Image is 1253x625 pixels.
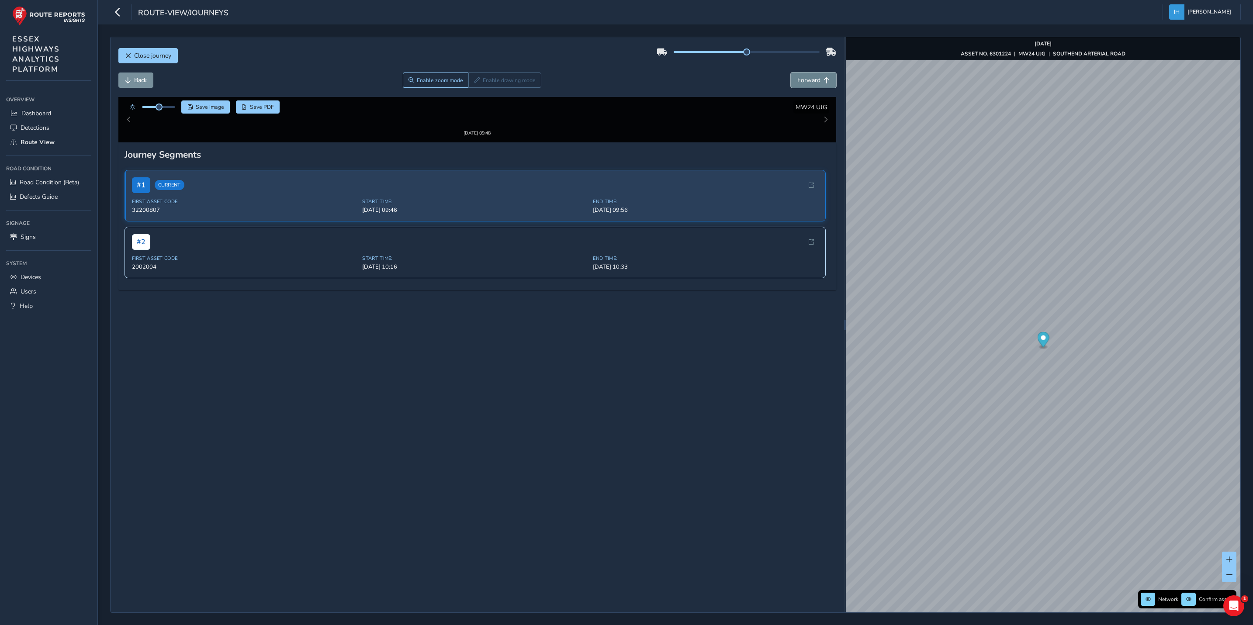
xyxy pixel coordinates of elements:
div: Overview [6,93,91,106]
div: Map marker [1037,332,1049,350]
span: End Time: [593,190,818,197]
button: Zoom [403,73,469,88]
span: [DATE] 09:56 [593,198,818,206]
button: Back [118,73,153,88]
div: Signage [6,217,91,230]
button: Close journey [118,48,178,63]
span: [DATE] 10:16 [362,255,588,263]
span: Devices [21,273,41,281]
span: [DATE] 09:46 [362,198,588,206]
span: Defects Guide [20,193,58,201]
span: 2002004 [132,255,357,263]
span: Help [20,302,33,310]
span: Route View [21,138,55,146]
iframe: Intercom live chat [1223,595,1244,616]
span: Signs [21,233,36,241]
span: Current [155,173,184,183]
span: Users [21,287,36,296]
button: [PERSON_NAME] [1169,4,1234,20]
span: [DATE] 10:33 [593,255,818,263]
span: # 2 [132,226,150,242]
a: Dashboard [6,106,91,121]
a: Road Condition (Beta) [6,175,91,190]
span: Save image [196,104,224,110]
span: Close journey [134,52,171,60]
span: Confirm assets [1199,596,1234,603]
button: PDF [236,100,280,114]
strong: SOUTHEND ARTERIAL ROAD [1053,50,1125,57]
button: Forward [791,73,836,88]
a: Defects Guide [6,190,91,204]
span: Road Condition (Beta) [20,178,79,186]
span: ESSEX HIGHWAYS ANALYTICS PLATFORM [12,34,60,74]
a: Signs [6,230,91,244]
strong: ASSET NO. 6301224 [961,50,1011,57]
span: Network [1158,596,1178,603]
span: Start Time: [362,247,588,254]
div: [DATE] 09:48 [450,118,504,125]
a: Devices [6,270,91,284]
span: Forward [797,76,820,84]
strong: MW24 UJG [1018,50,1045,57]
a: Detections [6,121,91,135]
span: route-view/journeys [138,7,228,20]
span: [PERSON_NAME] [1187,4,1231,20]
a: Users [6,284,91,299]
span: Detections [21,124,49,132]
span: 32200807 [132,198,357,206]
span: First Asset Code: [132,190,357,197]
a: Help [6,299,91,313]
span: 1 [1241,595,1248,602]
a: Route View [6,135,91,149]
img: rr logo [12,6,85,26]
div: Journey Segments [125,141,831,153]
div: System [6,257,91,270]
img: diamond-layout [1169,4,1184,20]
span: # 1 [132,169,150,185]
div: | | [961,50,1125,57]
img: Thumbnail frame [450,110,504,118]
span: Save PDF [250,104,274,110]
span: First Asset Code: [132,247,357,254]
button: Save [181,100,230,114]
span: Dashboard [21,109,51,117]
span: MW24 UJG [796,103,827,111]
span: End Time: [593,247,818,254]
span: Back [134,76,147,84]
span: Start Time: [362,190,588,197]
div: Road Condition [6,162,91,175]
strong: [DATE] [1035,40,1052,47]
span: Enable zoom mode [417,77,463,84]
